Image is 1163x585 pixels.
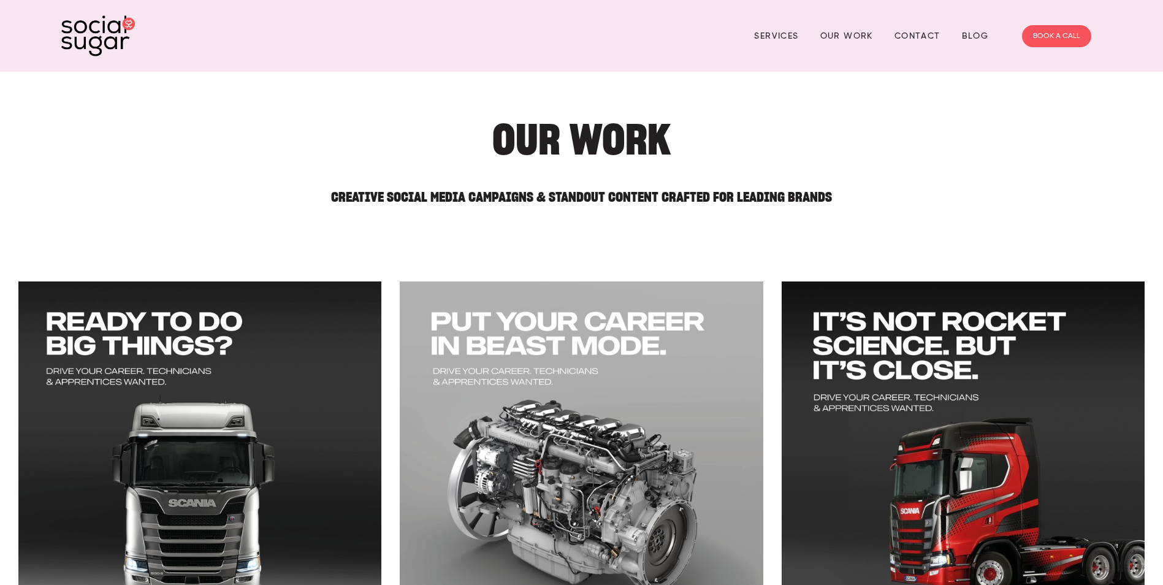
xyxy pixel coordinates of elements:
a: Services [754,26,798,45]
h1: Our Work [132,121,1031,158]
a: Blog [962,26,989,45]
a: Contact [894,26,940,45]
h2: Creative Social Media Campaigns & Standout Content Crafted for Leading Brands [132,179,1031,204]
a: Our Work [820,26,873,45]
a: BOOK A CALL [1022,25,1091,47]
img: SocialSugar [61,15,135,56]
